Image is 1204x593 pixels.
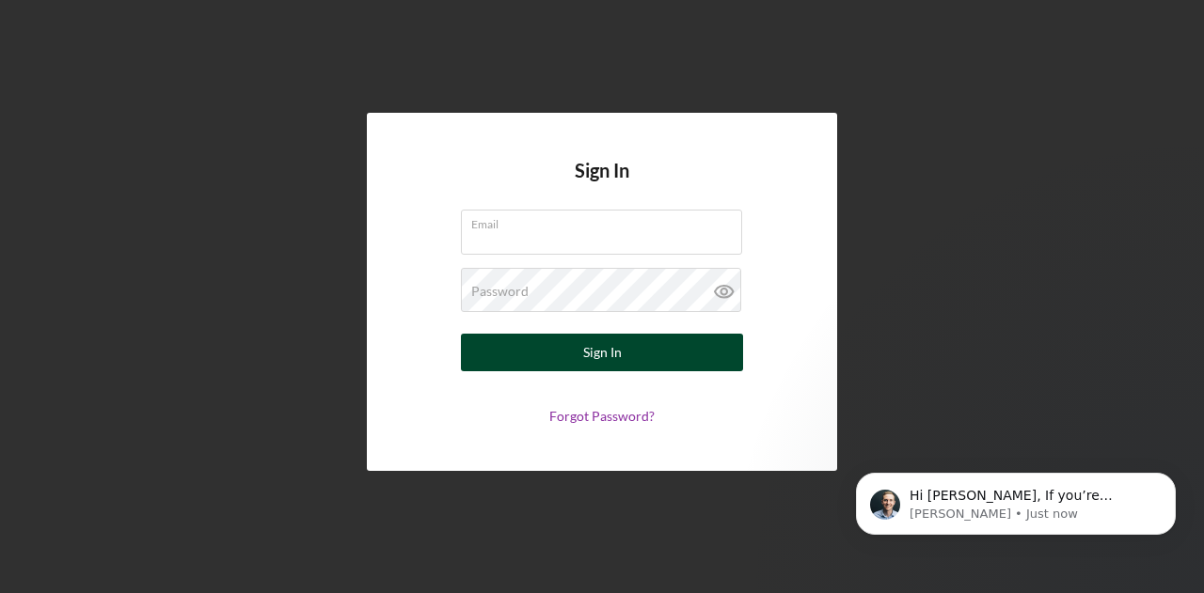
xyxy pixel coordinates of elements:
[82,72,325,89] p: Message from David, sent Just now
[471,284,529,299] label: Password
[461,334,743,371] button: Sign In
[82,55,320,368] span: Hi [PERSON_NAME], If you’re receiving this message, it seems you've logged at least 30 sessions. ...
[828,433,1204,584] iframe: Intercom notifications message
[583,334,622,371] div: Sign In
[471,211,742,231] label: Email
[575,160,629,210] h4: Sign In
[549,408,655,424] a: Forgot Password?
